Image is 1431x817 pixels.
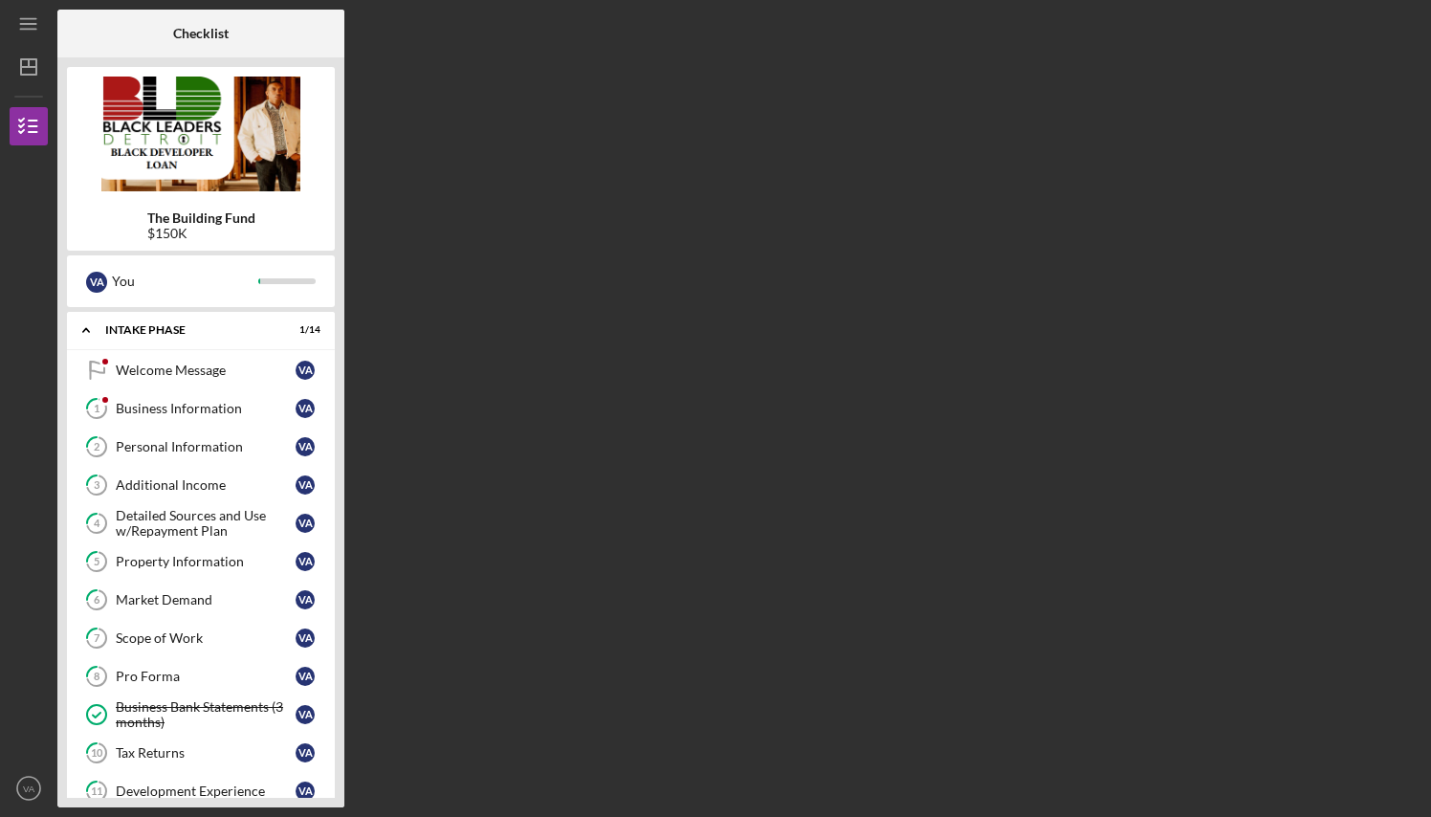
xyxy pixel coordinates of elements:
[296,590,315,609] div: V A
[116,439,296,454] div: Personal Information
[116,401,296,416] div: Business Information
[94,671,99,683] tspan: 8
[116,592,296,607] div: Market Demand
[77,619,325,657] a: 7Scope of WorkVA
[77,696,325,734] a: Business Bank Statements (3 months)VA
[296,629,315,648] div: V A
[77,428,325,466] a: 2Personal InformationVA
[94,556,99,568] tspan: 5
[112,265,258,298] div: You
[296,514,315,533] div: V A
[105,324,273,336] div: Intake Phase
[116,477,296,493] div: Additional Income
[91,747,103,760] tspan: 10
[94,403,99,415] tspan: 1
[86,272,107,293] div: V A
[77,772,325,810] a: 11Development ExperienceVA
[116,699,296,730] div: Business Bank Statements (3 months)
[10,769,48,807] button: VA
[147,226,255,241] div: $150K
[116,745,296,761] div: Tax Returns
[116,784,296,799] div: Development Experience
[77,389,325,428] a: 1Business InformationVA
[296,782,315,801] div: V A
[94,632,100,645] tspan: 7
[77,504,325,542] a: 4Detailed Sources and Use w/Repayment PlanVA
[173,26,229,41] b: Checklist
[94,594,100,607] tspan: 6
[296,475,315,495] div: V A
[296,361,315,380] div: V A
[296,399,315,418] div: V A
[77,351,325,389] a: Welcome MessageVA
[77,466,325,504] a: 3Additional IncomeVA
[116,508,296,539] div: Detailed Sources and Use w/Repayment Plan
[94,479,99,492] tspan: 3
[147,210,255,226] b: The Building Fund
[296,743,315,762] div: V A
[67,77,335,191] img: Product logo
[116,363,296,378] div: Welcome Message
[77,734,325,772] a: 10Tax ReturnsVA
[296,552,315,571] div: V A
[77,542,325,581] a: 5Property InformationVA
[296,705,315,724] div: V A
[286,324,320,336] div: 1 / 14
[94,518,100,530] tspan: 4
[296,437,315,456] div: V A
[23,784,35,794] text: VA
[116,669,296,684] div: Pro Forma
[77,657,325,696] a: 8Pro FormaVA
[91,785,102,798] tspan: 11
[296,667,315,686] div: V A
[77,581,325,619] a: 6Market DemandVA
[94,441,99,453] tspan: 2
[116,554,296,569] div: Property Information
[116,630,296,646] div: Scope of Work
